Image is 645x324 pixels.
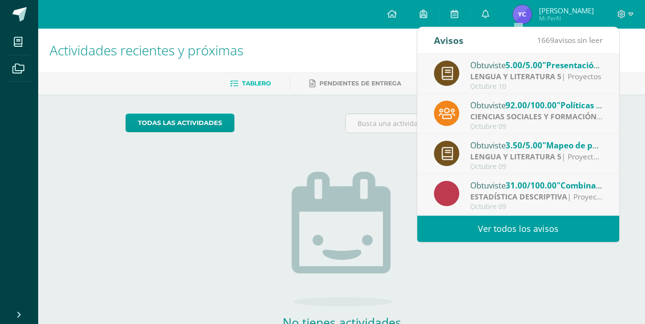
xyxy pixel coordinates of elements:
[346,114,557,133] input: Busca una actividad próxima aquí...
[537,35,603,45] span: avisos sin leer
[470,191,567,202] strong: ESTADÍSTICA DESCRIPTIVA
[557,100,633,111] span: "Políticas públicas"
[470,99,603,111] div: Obtuviste en
[417,216,619,242] a: Ver todos los avisos
[434,27,464,53] div: Avisos
[557,180,619,191] span: "Combinatoria"
[470,163,603,171] div: Octubre 09
[230,76,271,91] a: Tablero
[506,140,542,151] span: 3.50/5.00
[309,76,401,91] a: Pendientes de entrega
[470,71,561,82] strong: LENGUA Y LITERATURA 5
[537,35,554,45] span: 1669
[539,14,594,22] span: Mi Perfil
[470,191,603,202] div: | Proyecto de dominio
[292,172,392,306] img: no_activities.png
[506,100,557,111] span: 92.00/100.00
[513,5,532,24] img: 3c67571ce50f9dae07b8b8342f80844c.png
[470,111,603,122] div: | Proyectos de dominio
[319,80,401,87] span: Pendientes de entrega
[50,41,243,59] span: Actividades recientes y próximas
[542,60,603,71] span: "Presentación"
[470,179,603,191] div: Obtuviste en
[506,60,542,71] span: 5.00/5.00
[470,71,603,82] div: | Proyectos
[470,139,603,151] div: Obtuviste en
[470,203,603,211] div: Octubre 09
[126,114,234,132] a: todas las Actividades
[470,59,603,71] div: Obtuviste en
[470,83,603,91] div: Octubre 10
[242,80,271,87] span: Tablero
[539,6,594,15] span: [PERSON_NAME]
[506,180,557,191] span: 31.00/100.00
[470,151,561,162] strong: LENGUA Y LITERATURA 5
[470,123,603,131] div: Octubre 09
[470,151,603,162] div: | Proyectos de Dominio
